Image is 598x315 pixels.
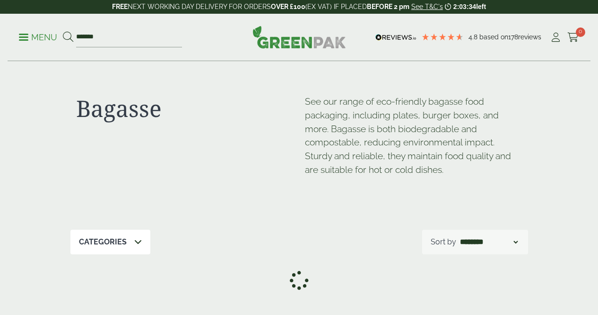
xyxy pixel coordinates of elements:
[411,3,443,10] a: See T&C's
[76,95,294,122] h1: Bagasse
[479,33,508,41] span: Based on
[550,33,562,42] i: My Account
[518,33,541,41] span: reviews
[508,33,518,41] span: 178
[79,236,127,248] p: Categories
[567,33,579,42] i: Cart
[305,95,522,177] p: See our range of eco-friendly bagasse food packaging, including plates, burger boxes, and more. B...
[576,27,585,37] span: 0
[468,33,479,41] span: 4.8
[271,3,305,10] strong: OVER £100
[367,3,409,10] strong: BEFORE 2 pm
[252,26,346,48] img: GreenPak Supplies
[375,34,416,41] img: REVIEWS.io
[453,3,476,10] span: 2:03:34
[458,236,520,248] select: Shop order
[476,3,486,10] span: left
[431,236,456,248] p: Sort by
[19,32,57,43] p: Menu
[19,32,57,41] a: Menu
[112,3,128,10] strong: FREE
[421,33,464,41] div: 4.78 Stars
[567,30,579,45] a: 0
